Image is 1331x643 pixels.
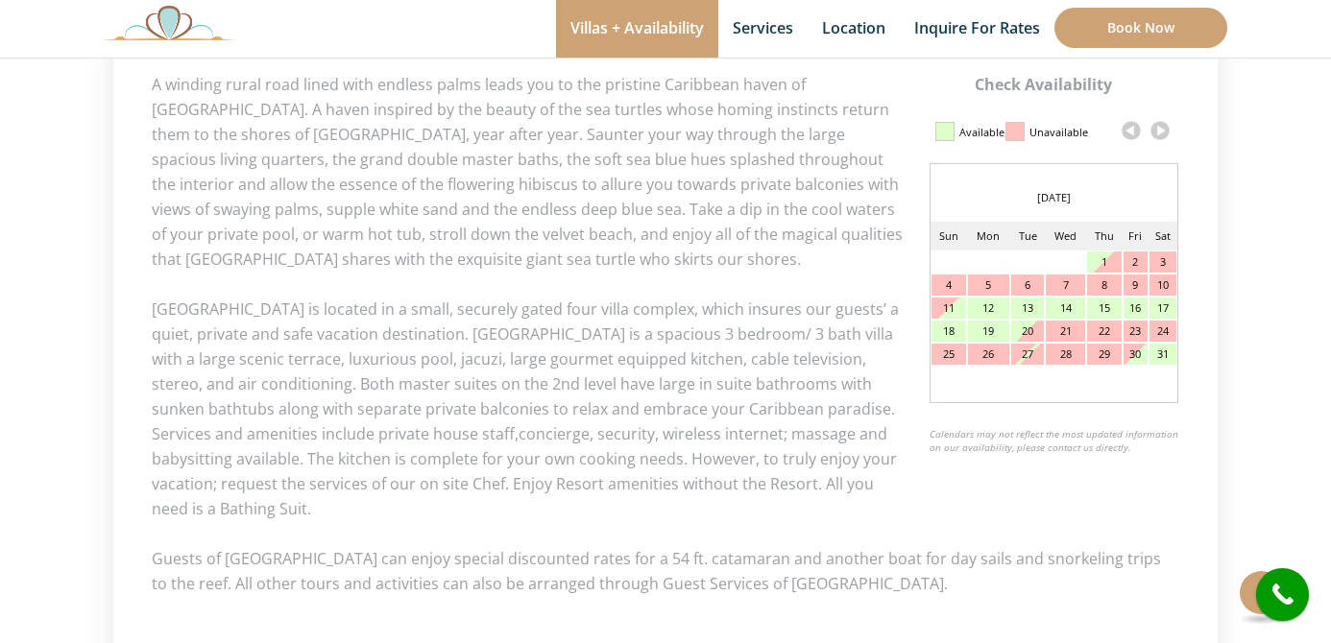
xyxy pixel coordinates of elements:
[1046,274,1085,296] div: 7
[1149,251,1176,273] div: 3
[968,344,1009,365] div: 26
[1087,321,1122,342] div: 22
[1046,344,1085,365] div: 28
[932,321,966,342] div: 18
[104,5,234,40] img: Awesome Logo
[1086,222,1123,250] td: Thu
[1029,116,1088,149] div: Unavailable
[1045,222,1086,250] td: Wed
[1124,251,1147,273] div: 2
[931,222,967,250] td: Sun
[932,298,966,319] div: 11
[1124,344,1147,365] div: 30
[152,297,1179,521] p: [GEOGRAPHIC_DATA] is located in a small, securely gated four villa complex, which insures our gue...
[1149,344,1176,365] div: 31
[1087,251,1122,273] div: 1
[1011,321,1044,342] div: 20
[932,274,966,296] div: 4
[152,546,1179,596] p: Guests of [GEOGRAPHIC_DATA] can enjoy special discounted rates for a 54 ft. catamaran and another...
[1149,222,1177,250] td: Sat
[1124,274,1147,296] div: 9
[1011,298,1044,319] div: 13
[1011,344,1044,365] div: 27
[968,298,1009,319] div: 12
[1087,344,1122,365] div: 29
[1124,321,1147,342] div: 23
[152,72,1179,272] p: A winding rural road lined with endless palms leads you to the pristine Caribbean haven of [GEOGR...
[1149,274,1176,296] div: 10
[1011,274,1044,296] div: 6
[1010,222,1045,250] td: Tue
[968,274,1009,296] div: 5
[932,344,966,365] div: 25
[1256,568,1309,621] a: call
[1149,321,1176,342] div: 24
[959,116,1004,149] div: Available
[1124,298,1147,319] div: 16
[1087,274,1122,296] div: 8
[1149,298,1176,319] div: 17
[1261,573,1304,616] i: call
[967,222,1010,250] td: Mon
[1054,8,1227,48] a: Book Now
[1123,222,1148,250] td: Fri
[968,321,1009,342] div: 19
[1087,298,1122,319] div: 15
[1046,321,1085,342] div: 21
[931,183,1177,212] div: [DATE]
[1046,298,1085,319] div: 14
